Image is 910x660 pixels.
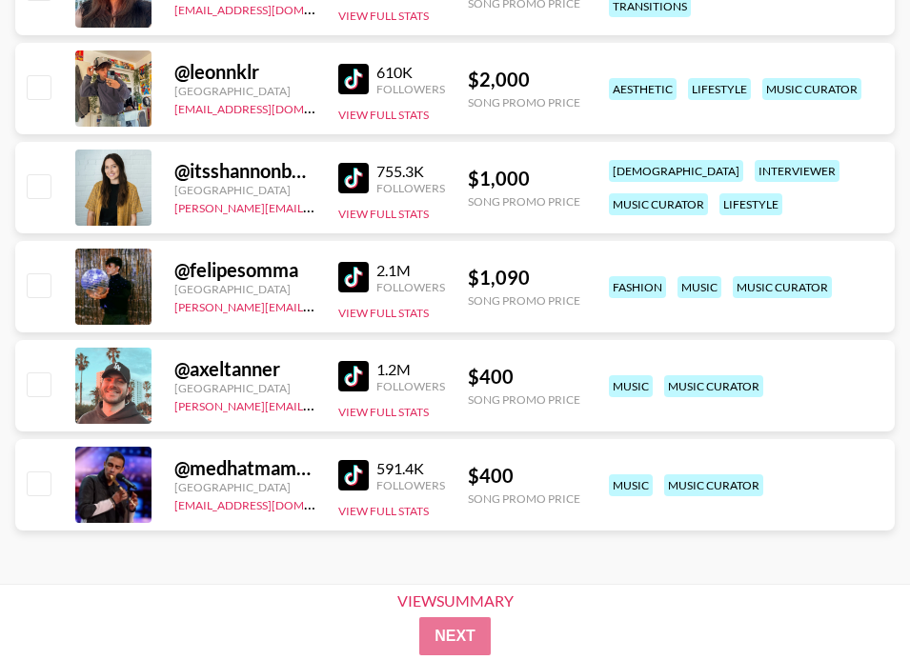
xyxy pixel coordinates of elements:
[376,261,445,280] div: 2.1M
[664,375,763,397] div: music curator
[376,459,445,478] div: 591.4K
[174,183,315,197] div: [GEOGRAPHIC_DATA]
[338,163,369,193] img: TikTok
[338,207,429,221] button: View Full Stats
[376,379,445,393] div: Followers
[419,617,491,655] button: Next
[338,361,369,391] img: TikTok
[468,392,580,407] div: Song Promo Price
[174,494,366,512] a: [EMAIL_ADDRESS][DOMAIN_NAME]
[468,464,580,488] div: $ 400
[719,193,782,215] div: lifestyle
[468,194,580,209] div: Song Promo Price
[174,197,456,215] a: [PERSON_NAME][EMAIL_ADDRESS][DOMAIN_NAME]
[664,474,763,496] div: music curator
[376,478,445,492] div: Followers
[609,474,653,496] div: music
[468,68,580,91] div: $ 2,000
[174,395,456,413] a: [PERSON_NAME][EMAIL_ADDRESS][DOMAIN_NAME]
[338,108,429,122] button: View Full Stats
[376,63,445,82] div: 610K
[338,306,429,320] button: View Full Stats
[677,276,721,298] div: music
[609,375,653,397] div: music
[376,181,445,195] div: Followers
[609,193,708,215] div: music curator
[338,405,429,419] button: View Full Stats
[381,592,530,610] div: View Summary
[338,262,369,292] img: TikTok
[762,78,861,100] div: music curator
[174,480,315,494] div: [GEOGRAPHIC_DATA]
[376,82,445,96] div: Followers
[338,64,369,94] img: TikTok
[609,276,666,298] div: fashion
[376,162,445,181] div: 755.3K
[468,266,580,290] div: $ 1,090
[815,565,887,637] iframe: Drift Widget Chat Controller
[338,504,429,518] button: View Full Stats
[338,460,369,490] img: TikTok
[174,258,315,282] div: @ felipesomma
[468,293,580,308] div: Song Promo Price
[174,84,315,98] div: [GEOGRAPHIC_DATA]
[174,456,315,480] div: @ medhatmamdouhh
[468,95,580,110] div: Song Promo Price
[174,60,315,84] div: @ leonnklr
[174,357,315,381] div: @ axeltanner
[755,160,839,182] div: interviewer
[174,159,315,183] div: @ itsshannonburns
[174,381,315,395] div: [GEOGRAPHIC_DATA]
[468,167,580,190] div: $ 1,000
[338,9,429,23] button: View Full Stats
[733,276,832,298] div: music curator
[688,78,751,100] div: lifestyle
[174,98,366,116] a: [EMAIL_ADDRESS][DOMAIN_NAME]
[468,491,580,506] div: Song Promo Price
[174,296,456,314] a: [PERSON_NAME][EMAIL_ADDRESS][DOMAIN_NAME]
[609,160,743,182] div: [DEMOGRAPHIC_DATA]
[468,365,580,389] div: $ 400
[376,280,445,294] div: Followers
[174,282,315,296] div: [GEOGRAPHIC_DATA]
[376,360,445,379] div: 1.2M
[609,78,677,100] div: aesthetic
